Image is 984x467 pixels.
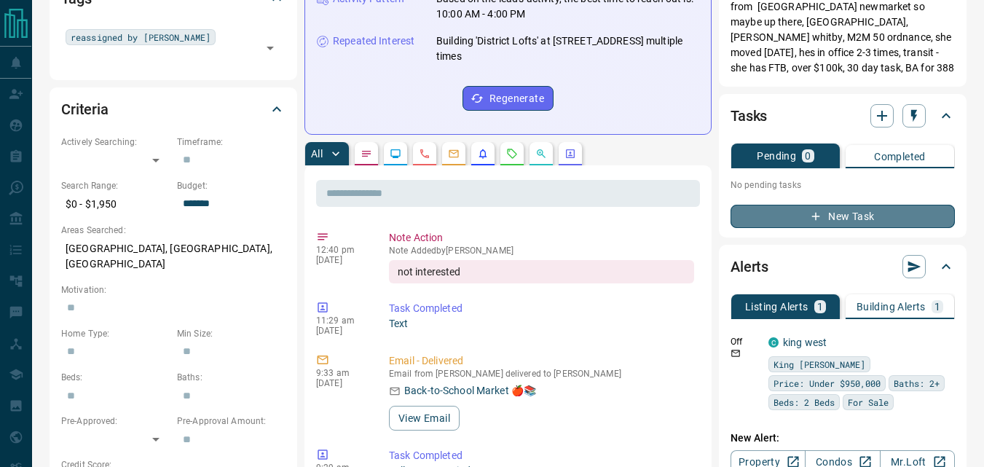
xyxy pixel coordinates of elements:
[805,151,811,161] p: 0
[311,149,323,159] p: All
[731,98,955,133] div: Tasks
[731,249,955,284] div: Alerts
[389,260,694,283] div: not interested
[463,86,554,111] button: Regenerate
[848,395,889,409] span: For Sale
[448,148,460,160] svg: Emails
[177,179,286,192] p: Budget:
[390,148,401,160] svg: Lead Browsing Activity
[731,431,955,446] p: New Alert:
[436,34,699,64] p: Building 'District Lofts' at [STREET_ADDRESS] multiple times
[731,335,760,348] p: Off
[316,378,367,388] p: [DATE]
[260,38,280,58] button: Open
[874,152,926,162] p: Completed
[389,353,694,369] p: Email - Delivered
[61,415,170,428] p: Pre-Approved:
[731,348,741,358] svg: Email
[61,237,286,276] p: [GEOGRAPHIC_DATA], [GEOGRAPHIC_DATA], [GEOGRAPHIC_DATA]
[61,327,170,340] p: Home Type:
[61,98,109,121] h2: Criteria
[477,148,489,160] svg: Listing Alerts
[389,246,694,256] p: Note Added by [PERSON_NAME]
[177,415,286,428] p: Pre-Approval Amount:
[61,224,286,237] p: Areas Searched:
[774,376,881,391] span: Price: Under $950,000
[817,302,823,312] p: 1
[61,179,170,192] p: Search Range:
[894,376,940,391] span: Baths: 2+
[389,406,460,431] button: View Email
[564,148,576,160] svg: Agent Actions
[71,30,210,44] span: reassigned by [PERSON_NAME]
[934,302,940,312] p: 1
[389,316,694,331] p: Text
[731,174,955,196] p: No pending tasks
[333,34,414,49] p: Repeated Interest
[506,148,518,160] svg: Requests
[404,383,536,399] p: Back-to-School Market 🍎📚
[389,369,694,379] p: Email from [PERSON_NAME] delivered to [PERSON_NAME]
[745,302,808,312] p: Listing Alerts
[389,301,694,316] p: Task Completed
[535,148,547,160] svg: Opportunities
[361,148,372,160] svg: Notes
[389,230,694,246] p: Note Action
[419,148,430,160] svg: Calls
[61,92,286,127] div: Criteria
[731,205,955,228] button: New Task
[768,337,779,348] div: condos.ca
[857,302,926,312] p: Building Alerts
[757,151,796,161] p: Pending
[61,136,170,149] p: Actively Searching:
[61,371,170,384] p: Beds:
[177,371,286,384] p: Baths:
[774,357,865,372] span: King [PERSON_NAME]
[774,395,835,409] span: Beds: 2 Beds
[731,104,767,127] h2: Tasks
[783,337,827,348] a: king west
[177,136,286,149] p: Timeframe:
[316,368,367,378] p: 9:33 am
[316,326,367,336] p: [DATE]
[316,245,367,255] p: 12:40 pm
[389,448,694,463] p: Task Completed
[731,255,768,278] h2: Alerts
[61,192,170,216] p: $0 - $1,950
[61,283,286,297] p: Motivation:
[316,255,367,265] p: [DATE]
[316,315,367,326] p: 11:29 am
[177,327,286,340] p: Min Size:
